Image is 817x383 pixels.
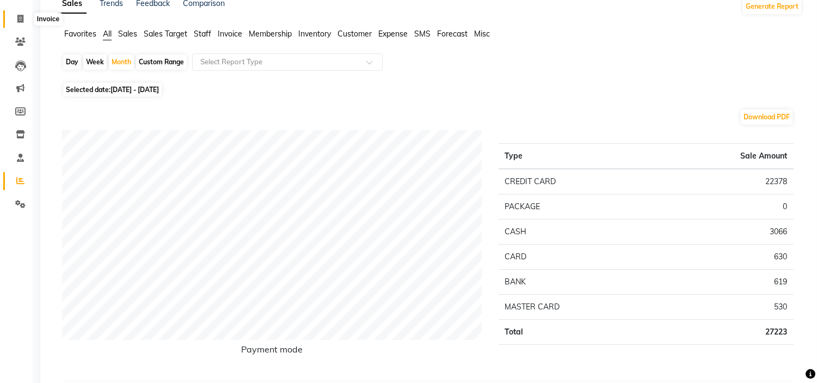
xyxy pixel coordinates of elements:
button: Download PDF [741,110,793,125]
td: 0 [655,194,794,220]
td: 619 [655,270,794,295]
span: Sales Target [144,29,187,39]
span: Sales [118,29,137,39]
span: All [103,29,112,39]
div: Week [83,54,107,70]
h6: Payment mode [62,344,482,359]
span: Selected date: [63,83,162,96]
span: Invoice [218,29,242,39]
span: Misc [474,29,490,39]
td: CARD [499,245,656,270]
div: Day [63,54,81,70]
span: Membership [249,29,292,39]
div: Custom Range [136,54,187,70]
td: 3066 [655,220,794,245]
div: Month [109,54,134,70]
td: Total [499,320,656,345]
td: CASH [499,220,656,245]
td: BANK [499,270,656,295]
span: [DATE] - [DATE] [110,86,159,94]
div: Invoice [34,13,62,26]
th: Type [499,144,656,169]
span: Staff [194,29,211,39]
td: PACKAGE [499,194,656,220]
td: CREDIT CARD [499,169,656,194]
td: 22378 [655,169,794,194]
td: MASTER CARD [499,295,656,320]
span: Forecast [437,29,468,39]
span: SMS [414,29,431,39]
span: Customer [337,29,372,39]
td: 27223 [655,320,794,345]
span: Expense [378,29,408,39]
span: Favorites [64,29,96,39]
td: 530 [655,295,794,320]
th: Sale Amount [655,144,794,169]
td: 630 [655,245,794,270]
span: Inventory [298,29,331,39]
